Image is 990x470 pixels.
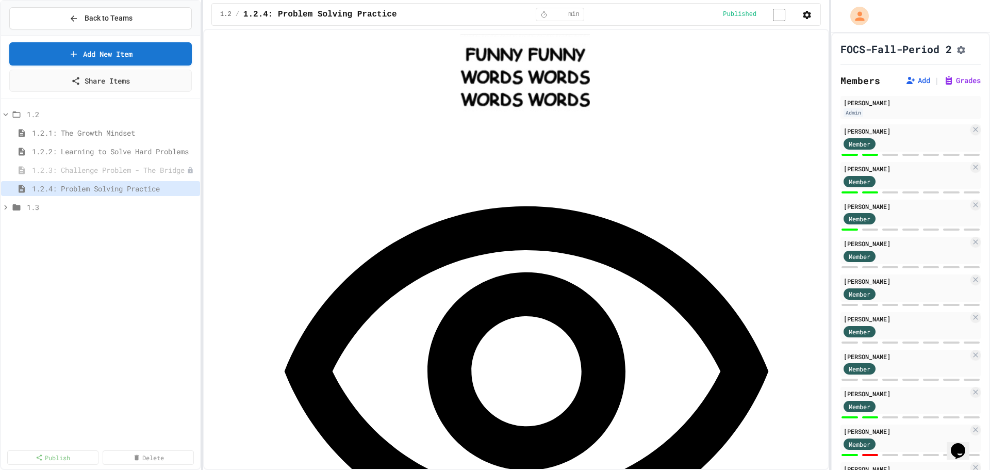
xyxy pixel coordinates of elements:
[934,74,939,87] span: |
[849,327,870,336] span: Member
[27,109,196,120] span: 1.2
[840,42,952,56] h1: FOCS-Fall-Period 2
[839,4,871,28] div: My Account
[568,10,580,19] span: min
[849,402,870,411] span: Member
[7,450,98,465] a: Publish
[27,202,196,213] span: 1.3
[844,126,968,136] div: [PERSON_NAME]
[844,108,863,117] div: Admin
[956,43,966,55] button: Assignment Settings
[103,450,194,465] a: Delete
[844,239,968,248] div: [PERSON_NAME]
[32,146,196,157] span: 1.2.2: Learning to Solve Hard Problems
[844,164,968,173] div: [PERSON_NAME]
[905,75,930,86] button: Add
[761,9,798,21] input: publish toggle
[9,42,192,66] a: Add New Item
[844,314,968,323] div: [PERSON_NAME]
[32,165,187,175] span: 1.2.3: Challenge Problem - The Bridge
[844,352,968,361] div: [PERSON_NAME]
[844,389,968,398] div: [PERSON_NAME]
[243,8,397,21] span: 1.2.4: Problem Solving Practice
[849,139,870,149] span: Member
[236,10,239,19] span: /
[32,183,196,194] span: 1.2.4: Problem Solving Practice
[32,127,196,138] span: 1.2.1: The Growth Mindset
[220,10,232,19] span: 1.2
[844,202,968,211] div: [PERSON_NAME]
[944,75,981,86] button: Grades
[849,364,870,374] span: Member
[849,177,870,186] span: Member
[187,167,194,174] div: Unpublished
[723,8,798,21] div: Content is published and visible to students
[849,214,870,223] span: Member
[844,277,968,286] div: [PERSON_NAME]
[844,98,978,107] div: [PERSON_NAME]
[840,73,880,88] h2: Members
[849,252,870,261] span: Member
[9,70,192,92] a: Share Items
[844,427,968,436] div: [PERSON_NAME]
[849,440,870,449] span: Member
[9,7,192,29] button: Back to Teams
[723,10,756,19] span: Published
[849,289,870,299] span: Member
[947,429,980,460] iframe: chat widget
[85,13,133,24] span: Back to Teams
